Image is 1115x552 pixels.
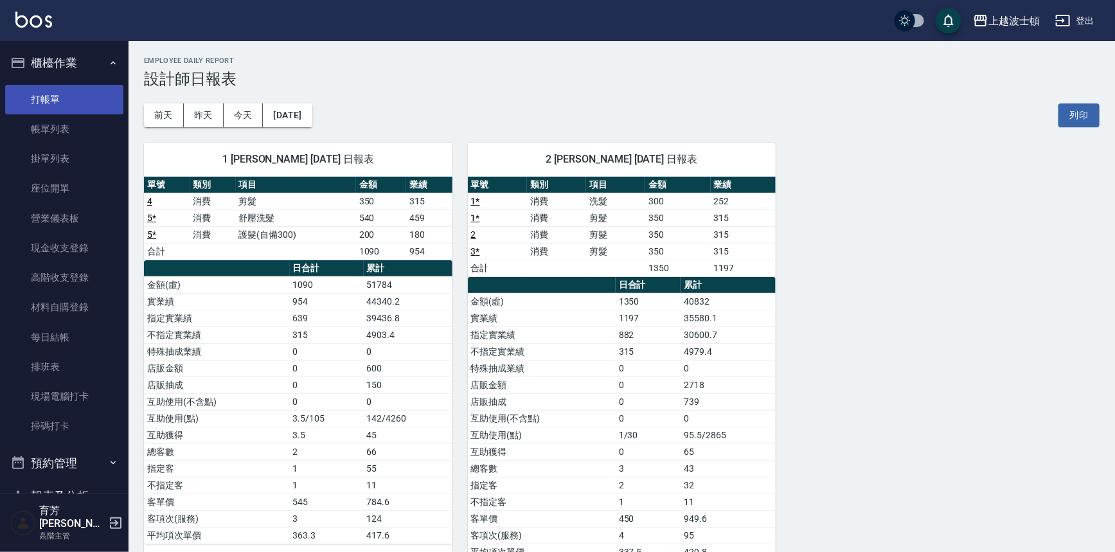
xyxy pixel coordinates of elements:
td: 350 [645,226,711,243]
td: 1/30 [616,427,681,443]
th: 累計 [681,277,776,294]
td: 合計 [468,260,527,276]
td: 1350 [616,293,681,310]
a: 排班表 [5,352,123,382]
td: 特殊抽成業績 [144,343,290,360]
td: 363.3 [290,527,364,544]
td: 0 [290,377,364,393]
td: 互助使用(點) [468,427,616,443]
td: 11 [364,477,452,494]
td: 545 [290,494,364,510]
td: 124 [364,510,452,527]
th: 業績 [406,177,452,193]
td: 互助使用(不含點) [468,410,616,427]
td: 洗髮 [586,193,645,209]
th: 金額 [645,177,711,193]
th: 類別 [190,177,235,193]
td: 互助使用(點) [144,410,290,427]
div: 上越波士頓 [988,13,1040,29]
button: 登出 [1050,9,1100,33]
td: 指定客 [468,477,616,494]
td: 1090 [290,276,364,293]
a: 4 [147,196,152,206]
a: 帳單列表 [5,114,123,144]
a: 掛單列表 [5,144,123,174]
td: 252 [711,193,776,209]
td: 350 [645,243,711,260]
td: 600 [364,360,452,377]
td: 剪髮 [586,243,645,260]
td: 0 [616,360,681,377]
td: 1197 [616,310,681,326]
a: 現金收支登錄 [5,233,123,263]
td: 2718 [681,377,776,393]
td: 客單價 [468,510,616,527]
button: [DATE] [263,103,312,127]
img: Logo [15,12,52,28]
td: 不指定客 [468,494,616,510]
td: 1350 [645,260,711,276]
td: 0 [681,410,776,427]
td: 0 [290,393,364,410]
td: 金額(虛) [144,276,290,293]
td: 店販金額 [468,377,616,393]
td: 1090 [356,243,407,260]
td: 不指定實業績 [468,343,616,360]
th: 累計 [364,260,452,277]
td: 不指定實業績 [144,326,290,343]
td: 消費 [527,243,586,260]
td: 39436.8 [364,310,452,326]
td: 44340.2 [364,293,452,310]
td: 32 [681,477,776,494]
td: 65 [681,443,776,460]
p: 高階主管 [39,530,105,542]
button: 前天 [144,103,184,127]
td: 0 [364,343,452,360]
td: 合計 [144,243,190,260]
h3: 設計師日報表 [144,70,1100,88]
td: 總客數 [144,443,290,460]
a: 座位開單 [5,174,123,203]
td: 不指定客 [144,477,290,494]
a: 每日結帳 [5,323,123,352]
td: 882 [616,326,681,343]
button: 預約管理 [5,447,123,480]
td: 95 [681,527,776,544]
a: 掃碼打卡 [5,411,123,441]
td: 954 [406,243,452,260]
td: 互助獲得 [468,443,616,460]
td: 實業績 [144,293,290,310]
td: 互助使用(不含點) [144,393,290,410]
td: 150 [364,377,452,393]
td: 0 [616,410,681,427]
td: 特殊抽成業績 [468,360,616,377]
td: 315 [711,243,776,260]
a: 打帳單 [5,85,123,114]
td: 315 [406,193,452,209]
table: a dense table [144,260,452,544]
td: 784.6 [364,494,452,510]
a: 材料自購登錄 [5,292,123,322]
td: 店販金額 [144,360,290,377]
button: 今天 [224,103,263,127]
td: 540 [356,209,407,226]
td: 3 [616,460,681,477]
button: 櫃檯作業 [5,46,123,80]
button: 報表及分析 [5,479,123,513]
td: 450 [616,510,681,527]
th: 日合計 [290,260,364,277]
td: 消費 [527,209,586,226]
td: 639 [290,310,364,326]
a: 2 [471,229,476,240]
td: 1197 [711,260,776,276]
td: 消費 [527,226,586,243]
td: 0 [364,393,452,410]
td: 0 [616,443,681,460]
td: 指定客 [144,460,290,477]
td: 417.6 [364,527,452,544]
td: 0 [616,393,681,410]
td: 66 [364,443,452,460]
td: 2 [290,443,364,460]
td: 4979.4 [681,343,776,360]
td: 4903.4 [364,326,452,343]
